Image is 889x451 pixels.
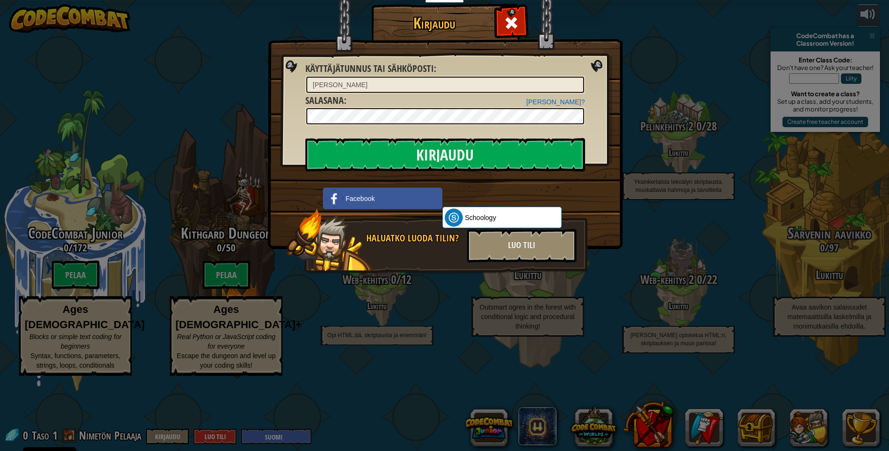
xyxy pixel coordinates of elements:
[305,138,585,171] input: Kirjaudu
[346,194,375,203] span: Facebook
[305,94,344,107] span: Salasana
[366,231,461,245] div: Haluatko luoda tilin?
[438,187,543,208] iframe: Kirjaudu Google-tilillä -painike
[445,209,463,227] img: schoology.png
[305,94,346,108] label: :
[467,229,576,262] div: Luo Tili
[465,213,496,222] span: Schoology
[305,62,436,76] label: :
[442,187,538,208] div: Kirjaudu Google-tilillä. Avautuu uudelle välilehdelle
[374,15,495,31] h1: Kirjaudu
[527,98,585,106] a: [PERSON_NAME]?
[325,190,343,208] img: facebook_small.png
[305,62,434,75] span: Käyttäjätunnus tai sähköposti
